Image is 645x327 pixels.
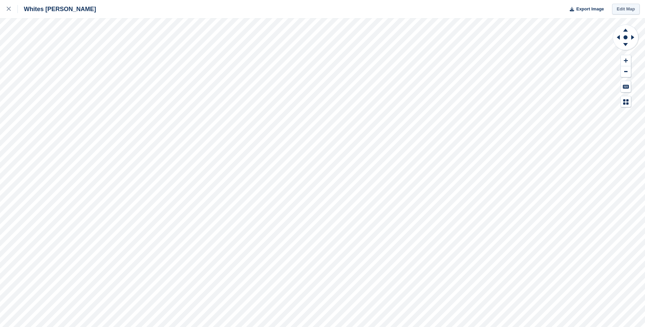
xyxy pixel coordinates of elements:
button: Zoom Out [621,66,631,77]
div: Whites [PERSON_NAME] [18,5,96,13]
a: Edit Map [612,4,640,15]
button: Map Legend [621,96,631,107]
button: Zoom In [621,55,631,66]
button: Export Image [566,4,604,15]
span: Export Image [576,6,604,12]
button: Keyboard Shortcuts [621,81,631,92]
